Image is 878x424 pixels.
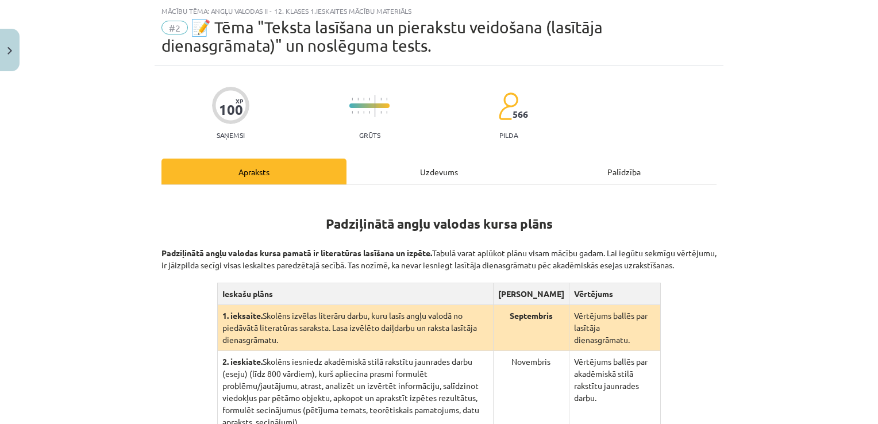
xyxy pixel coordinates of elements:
span: 566 [513,109,528,120]
img: icon-short-line-57e1e144782c952c97e751825c79c345078a6d821885a25fce030b3d8c18986b.svg [357,111,359,114]
img: icon-close-lesson-0947bae3869378f0d4975bcd49f059093ad1ed9edebbc8119c70593378902aed.svg [7,47,12,55]
th: Vērtējums [569,283,660,305]
img: icon-short-line-57e1e144782c952c97e751825c79c345078a6d821885a25fce030b3d8c18986b.svg [352,111,353,114]
strong: Septembris [510,310,553,321]
div: Mācību tēma: Angļu valodas ii - 12. klases 1.ieskaites mācību materiāls [161,7,717,15]
strong: Padziļinātā angļu valodas kursa pamatā ir literatūras lasīšana un izpēte. [161,248,432,258]
p: pilda [499,131,518,139]
div: 100 [219,102,243,118]
span: XP [236,98,243,104]
span: 📝 Tēma "Teksta lasīšana un pierakstu veidošana (lasītāja dienasgrāmata)" un noslēguma tests. [161,18,603,55]
img: icon-short-line-57e1e144782c952c97e751825c79c345078a6d821885a25fce030b3d8c18986b.svg [363,98,364,101]
th: [PERSON_NAME] [493,283,569,305]
img: icon-short-line-57e1e144782c952c97e751825c79c345078a6d821885a25fce030b3d8c18986b.svg [369,111,370,114]
div: Palīdzība [532,159,717,184]
img: icon-short-line-57e1e144782c952c97e751825c79c345078a6d821885a25fce030b3d8c18986b.svg [357,98,359,101]
img: icon-long-line-d9ea69661e0d244f92f715978eff75569469978d946b2353a9bb055b3ed8787d.svg [375,95,376,117]
th: Ieskašu plāns [217,283,493,305]
p: Grūts [359,131,380,139]
span: #2 [161,21,188,34]
strong: 2. ieskiate. [222,356,263,367]
img: icon-short-line-57e1e144782c952c97e751825c79c345078a6d821885a25fce030b3d8c18986b.svg [380,111,382,114]
div: Apraksts [161,159,346,184]
img: icon-short-line-57e1e144782c952c97e751825c79c345078a6d821885a25fce030b3d8c18986b.svg [363,111,364,114]
img: icon-short-line-57e1e144782c952c97e751825c79c345078a6d821885a25fce030b3d8c18986b.svg [380,98,382,101]
img: icon-short-line-57e1e144782c952c97e751825c79c345078a6d821885a25fce030b3d8c18986b.svg [386,98,387,101]
strong: Padziļinātā angļu valodas kursa plāns [326,215,553,232]
p: Tabulā varat aplūkot plānu visam mācību gadam. Lai iegūtu sekmīgu vērtējumu, ir jāizpilda secīgi ... [161,235,717,271]
div: Uzdevums [346,159,532,184]
img: icon-short-line-57e1e144782c952c97e751825c79c345078a6d821885a25fce030b3d8c18986b.svg [369,98,370,101]
strong: 1. ieksaite. [222,310,263,321]
img: students-c634bb4e5e11cddfef0936a35e636f08e4e9abd3cc4e673bd6f9a4125e45ecb1.svg [498,92,518,121]
img: icon-short-line-57e1e144782c952c97e751825c79c345078a6d821885a25fce030b3d8c18986b.svg [386,111,387,114]
img: icon-short-line-57e1e144782c952c97e751825c79c345078a6d821885a25fce030b3d8c18986b.svg [352,98,353,101]
td: Skolēns izvēlas literāru darbu, kuru lasīs angļu valodā no piedāvātā literatūras saraksta. Lasa i... [217,305,493,351]
p: Saņemsi [212,131,249,139]
td: Vērtējums ballēs par lasītāja dienasgrāmatu. [569,305,660,351]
